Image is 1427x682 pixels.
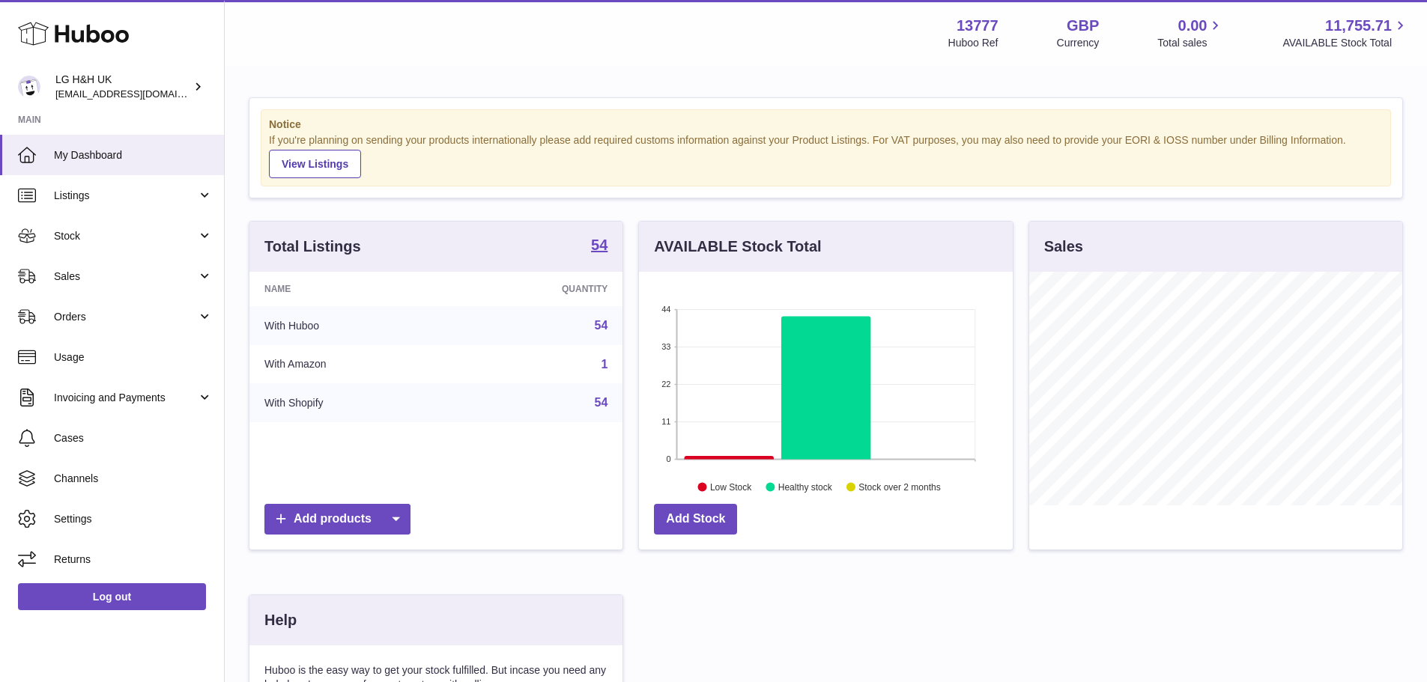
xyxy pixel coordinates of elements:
[1282,16,1409,50] a: 11,755.71 AVAILABLE Stock Total
[654,237,821,257] h3: AVAILABLE Stock Total
[601,358,608,371] a: 1
[1157,16,1224,50] a: 0.00 Total sales
[269,150,361,178] a: View Listings
[778,481,833,492] text: Healthy stock
[249,345,454,384] td: With Amazon
[264,504,410,535] a: Add products
[54,512,213,526] span: Settings
[1044,237,1083,257] h3: Sales
[18,76,40,98] img: veechen@lghnh.co.uk
[54,472,213,486] span: Channels
[710,481,752,492] text: Low Stock
[54,431,213,445] span: Cases
[264,610,297,630] h3: Help
[249,383,454,422] td: With Shopify
[269,133,1383,178] div: If you're planning on sending your products internationally please add required customs informati...
[249,272,454,306] th: Name
[54,270,197,284] span: Sales
[54,350,213,365] span: Usage
[948,36,999,50] div: Huboo Ref
[54,552,213,567] span: Returns
[1067,16,1099,36] strong: GBP
[591,237,608,255] a: 54
[595,396,608,409] a: 54
[249,306,454,345] td: With Huboo
[662,305,671,314] text: 44
[54,148,213,162] span: My Dashboard
[54,310,197,324] span: Orders
[654,504,737,535] a: Add Stock
[55,73,190,101] div: LG H&H UK
[1282,36,1409,50] span: AVAILABLE Stock Total
[859,481,941,492] text: Stock over 2 months
[54,189,197,203] span: Listings
[1178,16,1208,36] span: 0.00
[662,342,671,351] text: 33
[595,319,608,332] a: 54
[957,16,999,36] strong: 13777
[269,118,1383,132] strong: Notice
[662,417,671,426] text: 11
[667,454,671,463] text: 0
[54,391,197,405] span: Invoicing and Payments
[1057,36,1100,50] div: Currency
[662,380,671,389] text: 22
[591,237,608,252] strong: 54
[264,237,361,257] h3: Total Listings
[454,272,623,306] th: Quantity
[1157,36,1224,50] span: Total sales
[18,583,206,610] a: Log out
[54,229,197,243] span: Stock
[1325,16,1392,36] span: 11,755.71
[55,88,220,100] span: [EMAIL_ADDRESS][DOMAIN_NAME]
